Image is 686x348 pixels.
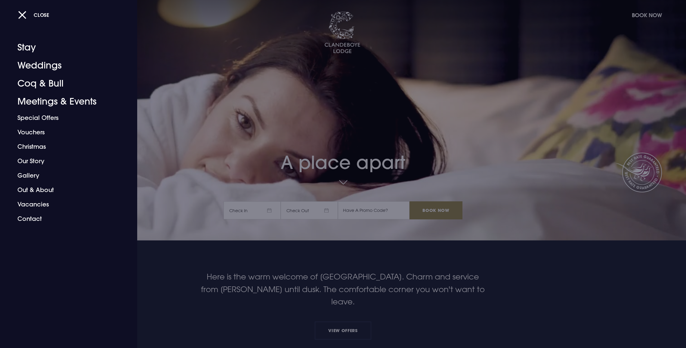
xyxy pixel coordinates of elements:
[34,12,49,18] span: Close
[17,56,113,75] a: Weddings
[17,111,113,125] a: Special Offers
[17,93,113,111] a: Meetings & Events
[17,197,113,212] a: Vacancies
[17,212,113,226] a: Contact
[18,9,49,21] button: Close
[17,168,113,183] a: Gallery
[17,139,113,154] a: Christmas
[17,183,113,197] a: Out & About
[17,125,113,139] a: Vouchers
[17,75,113,93] a: Coq & Bull
[17,38,113,56] a: Stay
[17,154,113,168] a: Our Story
